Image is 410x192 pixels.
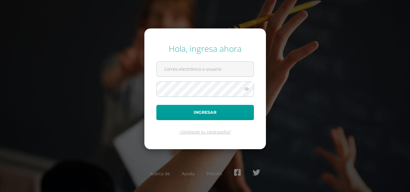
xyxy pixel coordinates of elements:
[156,105,254,120] button: Ingresar
[179,129,231,135] a: ¿Olvidaste tu contraseña?
[156,43,254,54] div: Hola, ingresa ahora
[182,171,194,176] a: Ayuda
[207,171,222,176] a: Presskit
[150,171,170,176] a: Acerca de
[157,62,254,76] input: Correo electrónico o usuario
